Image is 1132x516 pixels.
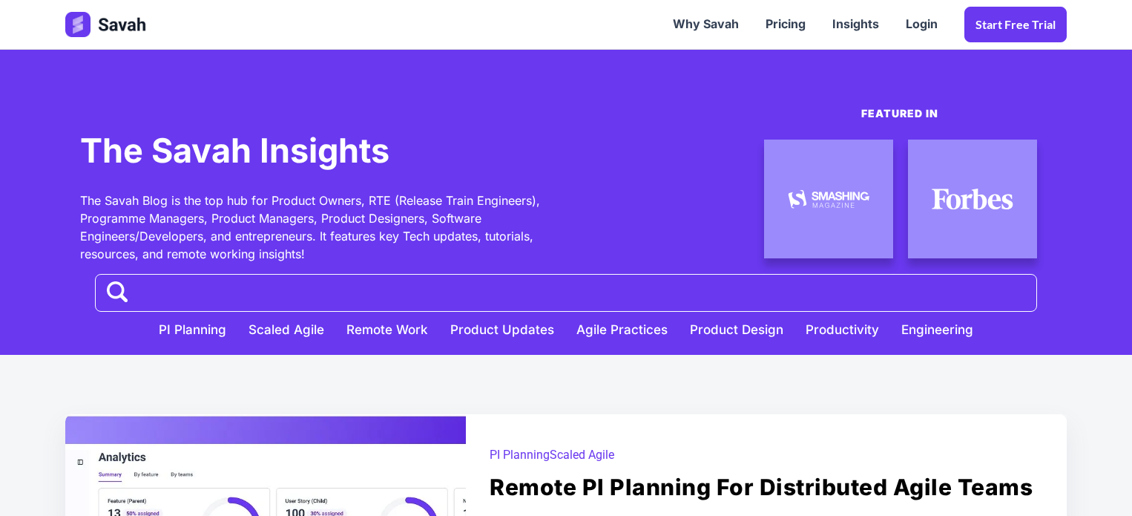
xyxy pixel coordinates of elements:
[98,272,135,307] input: Search
[892,1,951,48] a: Login
[335,313,439,340] a: Remote Work
[1058,445,1132,516] iframe: Chat Widget
[148,313,237,340] a: PI Planning
[752,1,819,48] a: Pricing
[490,463,1033,513] a: Remote PI Planning for distributed agile teams
[490,446,614,463] div: PI PlanningScaled Agile
[679,313,794,340] a: Product Design
[659,1,752,48] a: Why Savah
[80,192,551,263] div: The Savah Blog is the top hub for Product Owners, RTE (Release Train Engineers), Programme Manage...
[794,313,890,340] a: Productivity
[819,1,892,48] a: Insights
[439,313,565,340] a: Product Updates
[763,105,1037,122] p: Featured in
[964,7,1067,42] a: Start Free trial
[565,313,679,340] a: Agile Practices
[80,125,389,177] h1: The Savah Insights
[890,313,984,340] a: Engineering
[237,313,335,340] a: Scaled Agile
